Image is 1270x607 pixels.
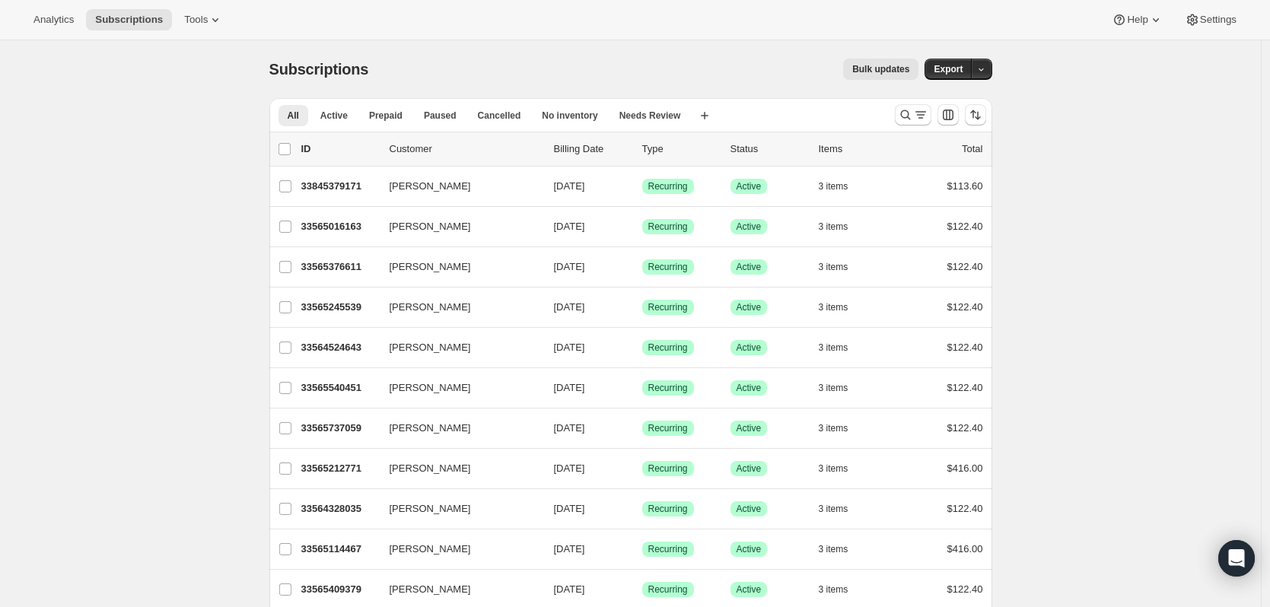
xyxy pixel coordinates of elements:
[648,462,688,475] span: Recurring
[301,219,377,234] p: 33565016163
[819,543,848,555] span: 3 items
[301,582,377,597] p: 33565409379
[819,297,865,318] button: 3 items
[554,543,585,555] span: [DATE]
[301,418,983,439] div: 33565737059[PERSON_NAME][DATE]SuccessRecurringSuccessActive3 items$122.40
[737,422,762,434] span: Active
[380,174,533,199] button: [PERSON_NAME]
[947,221,983,232] span: $122.40
[947,301,983,313] span: $122.40
[819,458,865,479] button: 3 items
[642,141,718,157] div: Type
[554,503,585,514] span: [DATE]
[380,295,533,319] button: [PERSON_NAME]
[380,577,533,602] button: [PERSON_NAME]
[390,141,542,157] p: Customer
[542,110,597,122] span: No inventory
[737,543,762,555] span: Active
[301,176,983,197] div: 33845379171[PERSON_NAME][DATE]SuccessRecurringSuccessActive3 items$113.60
[554,583,585,595] span: [DATE]
[819,180,848,192] span: 3 items
[819,382,848,394] span: 3 items
[947,503,983,514] span: $122.40
[554,301,585,313] span: [DATE]
[819,301,848,313] span: 3 items
[819,462,848,475] span: 3 items
[947,342,983,353] span: $122.40
[1176,9,1246,30] button: Settings
[301,539,983,560] div: 33565114467[PERSON_NAME][DATE]SuccessRecurringSuccessActive3 items$416.00
[301,337,983,358] div: 33564524643[PERSON_NAME][DATE]SuccessRecurringSuccessActive3 items$122.40
[95,14,163,26] span: Subscriptions
[947,543,983,555] span: $416.00
[1127,14,1147,26] span: Help
[390,582,471,597] span: [PERSON_NAME]
[380,255,533,279] button: [PERSON_NAME]
[554,180,585,192] span: [DATE]
[819,579,865,600] button: 3 items
[301,461,377,476] p: 33565212771
[648,382,688,394] span: Recurring
[320,110,348,122] span: Active
[619,110,681,122] span: Needs Review
[390,179,471,194] span: [PERSON_NAME]
[843,59,918,80] button: Bulk updates
[554,462,585,474] span: [DATE]
[737,261,762,273] span: Active
[554,342,585,353] span: [DATE]
[380,335,533,360] button: [PERSON_NAME]
[175,9,232,30] button: Tools
[390,380,471,396] span: [PERSON_NAME]
[301,542,377,557] p: 33565114467
[390,300,471,315] span: [PERSON_NAME]
[819,422,848,434] span: 3 items
[390,501,471,516] span: [PERSON_NAME]
[962,141,982,157] p: Total
[648,221,688,233] span: Recurring
[24,9,83,30] button: Analytics
[554,221,585,232] span: [DATE]
[819,337,865,358] button: 3 items
[819,256,865,278] button: 3 items
[819,377,865,399] button: 3 items
[424,110,457,122] span: Paused
[301,259,377,275] p: 33565376611
[380,416,533,440] button: [PERSON_NAME]
[947,462,983,474] span: $416.00
[819,261,848,273] span: 3 items
[1103,9,1172,30] button: Help
[390,259,471,275] span: [PERSON_NAME]
[737,462,762,475] span: Active
[819,503,848,515] span: 3 items
[819,141,895,157] div: Items
[554,382,585,393] span: [DATE]
[737,221,762,233] span: Active
[648,301,688,313] span: Recurring
[648,543,688,555] span: Recurring
[301,179,377,194] p: 33845379171
[390,340,471,355] span: [PERSON_NAME]
[554,141,630,157] p: Billing Date
[301,340,377,355] p: 33564524643
[692,105,717,126] button: Create new view
[301,300,377,315] p: 33565245539
[390,219,471,234] span: [PERSON_NAME]
[819,176,865,197] button: 3 items
[301,458,983,479] div: 33565212771[PERSON_NAME][DATE]SuccessRecurringSuccessActive3 items$416.00
[965,104,986,126] button: Sort the results
[301,421,377,436] p: 33565737059
[737,503,762,515] span: Active
[301,501,377,516] p: 33564328035
[301,256,983,278] div: 33565376611[PERSON_NAME][DATE]SuccessRecurringSuccessActive3 items$122.40
[852,63,909,75] span: Bulk updates
[737,180,762,192] span: Active
[380,456,533,481] button: [PERSON_NAME]
[301,141,983,157] div: IDCustomerBilling DateTypeStatusItemsTotal
[1218,540,1255,577] div: Open Intercom Messenger
[947,180,983,192] span: $113.60
[947,422,983,434] span: $122.40
[819,221,848,233] span: 3 items
[86,9,172,30] button: Subscriptions
[947,382,983,393] span: $122.40
[478,110,521,122] span: Cancelled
